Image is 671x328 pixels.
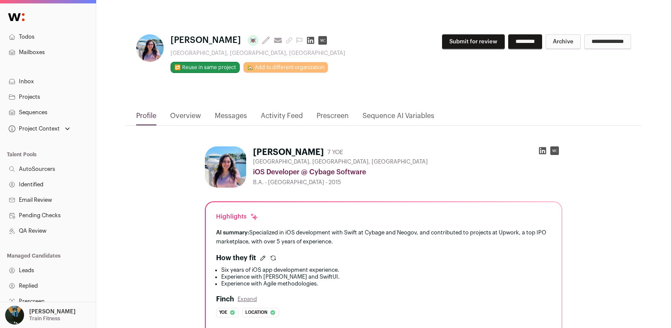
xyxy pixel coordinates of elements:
[3,9,29,26] img: Wellfound
[253,179,562,186] div: B.A. - [GEOGRAPHIC_DATA] - 2015
[5,306,24,325] img: 12031951-medium_jpg
[170,111,201,125] a: Overview
[216,253,256,263] h2: How they fit
[245,308,268,317] span: Location
[317,111,349,125] a: Prescreen
[216,230,249,235] span: AI summary:
[7,125,60,132] div: Project Context
[221,280,551,287] li: Experience with Agile methodologies.
[253,167,562,177] div: iOS Developer @ Cybage Software
[205,146,246,188] img: 55d24a691194d0e31feb709e2fd7a93698b53f6f02a3f507d3aa2438967dcd6c.jpg
[442,34,505,49] button: Submit for review
[171,62,240,73] button: 🔂 Reuse in same project
[29,315,60,322] p: Train Fitness
[546,34,581,49] button: Archive
[136,34,164,62] img: 55d24a691194d0e31feb709e2fd7a93698b53f6f02a3f507d3aa2438967dcd6c.jpg
[171,34,241,46] span: [PERSON_NAME]
[215,111,247,125] a: Messages
[327,148,343,157] div: 7 YOE
[363,111,434,125] a: Sequence AI Variables
[171,50,345,57] div: [GEOGRAPHIC_DATA], [GEOGRAPHIC_DATA], [GEOGRAPHIC_DATA]
[253,158,428,165] span: [GEOGRAPHIC_DATA], [GEOGRAPHIC_DATA], [GEOGRAPHIC_DATA]
[3,306,77,325] button: Open dropdown
[216,213,259,221] div: Highlights
[29,308,76,315] p: [PERSON_NAME]
[221,273,551,280] li: Experience with [PERSON_NAME] and SwiftUI.
[238,296,257,303] button: Expand
[253,146,324,158] h1: [PERSON_NAME]
[243,62,328,73] a: 🏡 Add to different organization
[216,294,234,304] h2: Finch
[221,267,551,273] li: Six years of iOS app development experience.
[7,123,72,135] button: Open dropdown
[261,111,303,125] a: Activity Feed
[219,308,227,317] span: Yoe
[136,111,156,125] a: Profile
[216,228,551,246] div: Specialized in iOS development with Swift at Cybage and Neogov, and contributed to projects at Up...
